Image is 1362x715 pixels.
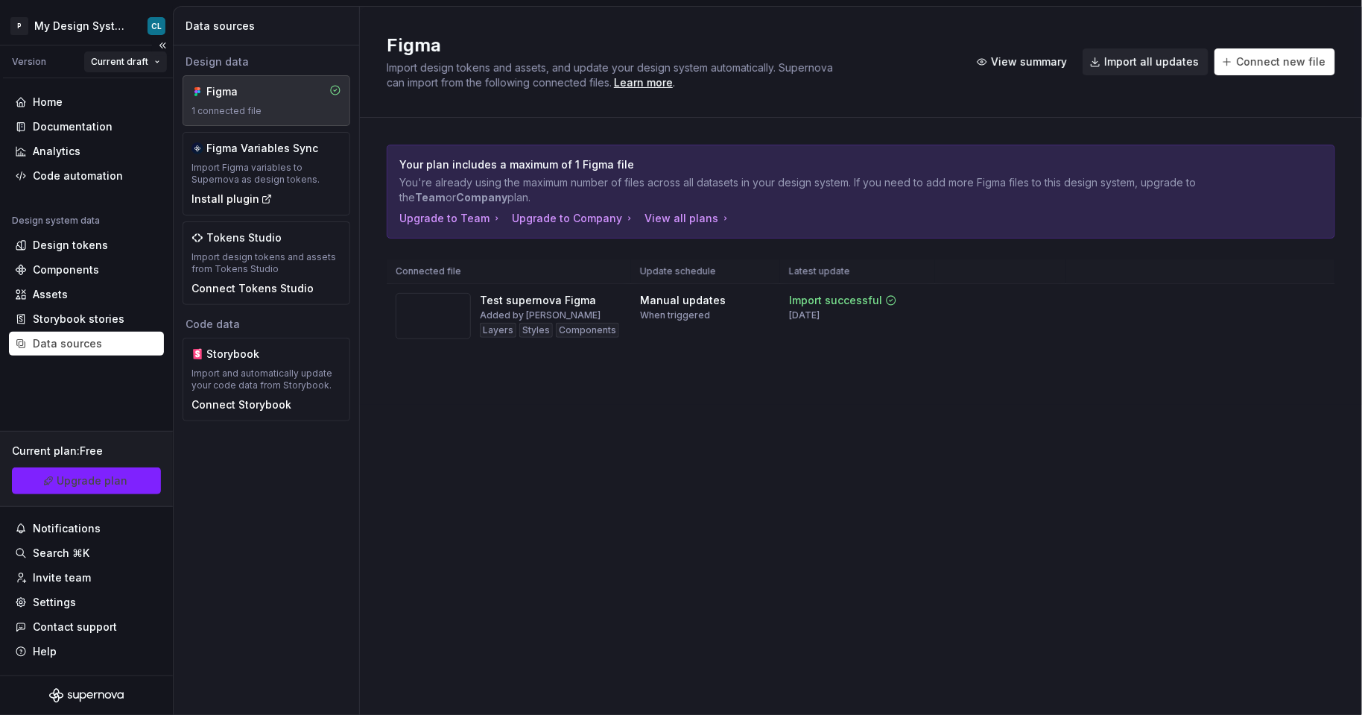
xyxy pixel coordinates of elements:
[33,644,57,659] div: Help
[33,546,89,561] div: Search ⌘K
[631,259,780,284] th: Update schedule
[480,293,596,308] div: Test supernova Figma
[640,309,710,321] div: When triggered
[9,115,164,139] a: Documentation
[33,95,63,110] div: Home
[191,368,341,391] div: Import and automatically update your code data from Storybook.
[206,84,278,99] div: Figma
[183,132,350,215] a: Figma Variables SyncImport Figma variables to Supernova as design tokens.Install plugin
[399,157,1218,172] p: Your plan includes a maximum of 1 Figma file
[152,35,173,56] button: Collapse sidebar
[91,56,148,68] span: Current draft
[183,75,350,126] a: Figma1 connected file
[206,230,282,245] div: Tokens Studio
[12,56,46,68] div: Version
[456,191,507,204] b: Company
[387,259,631,284] th: Connected file
[9,139,164,163] a: Analytics
[415,191,446,204] b: Team
[49,688,124,703] svg: Supernova Logo
[84,51,167,72] button: Current draft
[9,566,164,590] a: Invite team
[1083,48,1209,75] button: Import all updates
[3,10,170,42] button: PMy Design SystemCL
[612,78,675,89] span: .
[191,397,291,412] button: Connect Storybook
[9,541,164,565] button: Search ⌘K
[9,640,164,664] button: Help
[183,338,350,421] a: StorybookImport and automatically update your code data from Storybook.Connect Storybook
[191,251,341,275] div: Import design tokens and assets from Tokens Studio
[33,287,68,302] div: Assets
[206,141,318,156] div: Figma Variables Sync
[1104,54,1199,69] span: Import all updates
[9,258,164,282] a: Components
[12,215,100,227] div: Design system data
[9,332,164,356] a: Data sources
[33,144,80,159] div: Analytics
[789,293,882,308] div: Import successful
[1214,48,1335,75] button: Connect new file
[206,347,278,362] div: Storybook
[33,238,108,253] div: Design tokens
[33,262,99,277] div: Components
[191,105,341,117] div: 1 connected file
[34,19,130,34] div: My Design System
[387,61,836,89] span: Import design tokens and assets, and update your design system automatically. Supernova can impor...
[33,336,102,351] div: Data sources
[9,307,164,331] a: Storybook stories
[399,175,1218,205] p: You're already using the maximum number of files across all datasets in your design system. If yo...
[1236,54,1325,69] span: Connect new file
[191,162,341,186] div: Import Figma variables to Supernova as design tokens.
[33,570,91,585] div: Invite team
[9,90,164,114] a: Home
[10,17,28,35] div: P
[186,19,353,34] div: Data sources
[512,211,636,226] button: Upgrade to Company
[191,192,273,207] button: Install plugin
[789,309,820,321] div: [DATE]
[191,281,314,296] button: Connect Tokens Studio
[33,521,101,536] div: Notifications
[12,444,161,459] div: Current plan : Free
[151,20,162,32] div: CL
[33,168,123,183] div: Code automation
[969,48,1077,75] button: View summary
[480,323,516,338] div: Layers
[9,590,164,614] a: Settings
[614,75,673,90] a: Learn more
[9,517,164,541] button: Notifications
[780,259,935,284] th: Latest update
[644,211,732,226] button: View all plans
[183,54,350,69] div: Design data
[57,473,128,488] span: Upgrade plan
[399,211,503,226] button: Upgrade to Team
[183,221,350,305] a: Tokens StudioImport design tokens and assets from Tokens StudioConnect Tokens Studio
[556,323,619,338] div: Components
[387,34,951,57] h2: Figma
[183,317,350,332] div: Code data
[9,615,164,639] button: Contact support
[9,164,164,188] a: Code automation
[9,283,164,306] a: Assets
[33,620,117,634] div: Contact support
[480,309,601,321] div: Added by [PERSON_NAME]
[12,467,161,494] a: Upgrade plan
[33,312,124,327] div: Storybook stories
[9,233,164,257] a: Design tokens
[33,119,113,134] div: Documentation
[519,323,553,338] div: Styles
[640,293,726,308] div: Manual updates
[33,595,76,610] div: Settings
[991,54,1067,69] span: View summary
